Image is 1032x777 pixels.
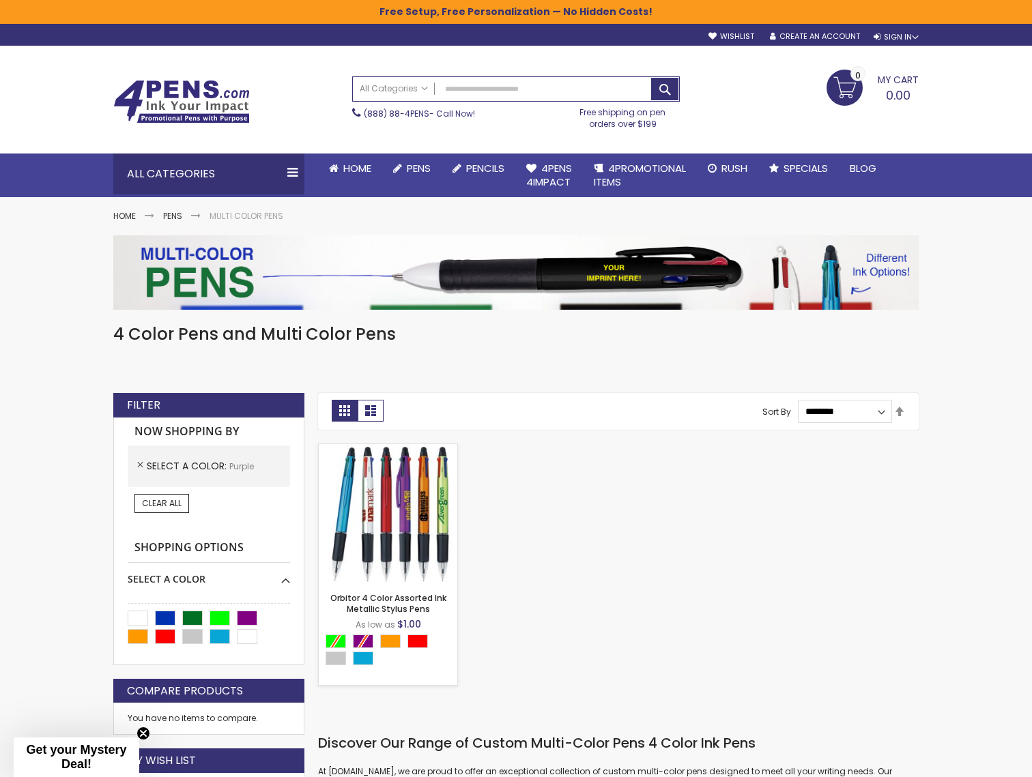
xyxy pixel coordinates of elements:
[364,108,429,119] a: (888) 88-4PENS
[407,161,431,175] span: Pens
[128,563,290,586] div: Select A Color
[360,83,428,94] span: All Categories
[784,161,828,175] span: Specials
[874,32,919,42] div: Sign In
[758,153,839,184] a: Specials
[319,444,457,583] img: Orbitor 4 Color Assorted Ink Metallic Stylus Pens
[855,69,861,82] span: 0
[128,533,290,563] strong: Shopping Options
[515,153,583,198] a: 4Pens4impact
[407,634,428,648] div: Red
[134,494,189,513] a: Clear All
[332,400,358,422] strong: Grid
[330,592,446,615] a: Orbitor 4 Color Assorted Ink Metallic Stylus Pens
[364,108,475,119] span: - Call Now!
[827,70,919,104] a: 0.00 0
[319,443,457,455] a: Orbitor 4 Color Assorted Ink Metallic Stylus Pens
[163,210,182,222] a: Pens
[326,634,457,669] div: Select A Color
[113,210,136,222] a: Home
[397,617,421,631] span: $1.00
[142,497,182,509] span: Clear All
[356,619,395,630] span: As low as
[919,740,1032,777] iframe: Google Customer Reviews
[886,87,911,104] span: 0.00
[14,737,139,777] div: Get your Mystery Deal!Close teaser
[113,80,250,123] img: 4Pens Custom Pens and Promotional Products
[113,323,919,345] h1: 4 Color Pens and Multi Color Pens
[229,460,254,472] span: Purple
[318,153,382,184] a: Home
[147,459,229,473] span: Select A Color
[442,153,515,184] a: Pencils
[353,77,435,100] a: All Categories
[762,405,791,417] label: Sort By
[850,161,876,175] span: Blog
[708,31,754,42] a: Wishlist
[594,161,686,189] span: 4PROMOTIONAL ITEMS
[210,210,283,222] strong: Multi Color Pens
[380,634,401,648] div: Orange
[526,161,572,189] span: 4Pens 4impact
[382,153,442,184] a: Pens
[26,743,126,771] span: Get your Mystery Deal!
[127,398,160,413] strong: Filter
[770,31,860,42] a: Create an Account
[137,727,150,740] button: Close teaser
[583,153,697,198] a: 4PROMOTIONALITEMS
[127,753,196,768] strong: My Wish List
[697,153,758,184] a: Rush
[721,161,747,175] span: Rush
[128,417,290,446] strong: Now Shopping by
[113,703,304,735] div: You have no items to compare.
[113,153,304,194] div: All Categories
[318,734,919,752] h2: Discover Our Range of Custom Multi-Color Pens 4 Color Ink Pens
[326,651,346,665] div: Silver
[343,161,371,175] span: Home
[127,684,243,699] strong: Compare Products
[839,153,887,184] a: Blog
[566,102,680,129] div: Free shipping on pen orders over $199
[353,651,373,665] div: Turquoise
[113,235,919,309] img: Multi Color Pens
[466,161,504,175] span: Pencils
